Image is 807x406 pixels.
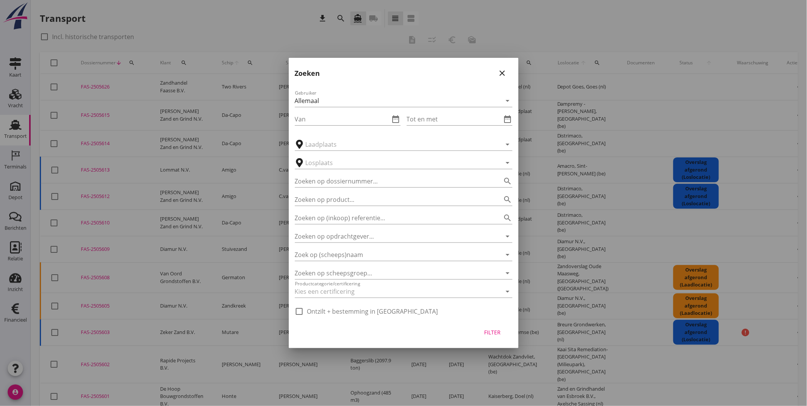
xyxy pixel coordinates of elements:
[503,268,512,278] i: arrow_drop_down
[295,113,390,125] input: Van
[503,195,512,204] i: search
[498,69,507,78] i: close
[503,250,512,259] i: arrow_drop_down
[503,115,512,124] i: date_range
[295,193,491,206] input: Zoeken op product...
[503,177,512,186] i: search
[307,308,438,315] label: Ontzilt + bestemming in [GEOGRAPHIC_DATA]
[503,232,512,241] i: arrow_drop_down
[503,158,512,167] i: arrow_drop_down
[306,138,491,151] input: Laadplaats
[295,212,491,224] input: Zoeken op (inkoop) referentie…
[503,140,512,149] i: arrow_drop_down
[503,287,512,296] i: arrow_drop_down
[476,325,509,339] button: Filter
[391,115,401,124] i: date_range
[295,175,491,187] input: Zoeken op dossiernummer...
[306,157,491,169] input: Losplaats
[503,96,512,105] i: arrow_drop_down
[295,68,320,79] h2: Zoeken
[407,113,502,125] input: Tot en met
[295,249,491,261] input: Zoek op (scheeps)naam
[295,230,491,242] input: Zoeken op opdrachtgever...
[503,213,512,223] i: search
[295,97,319,104] div: Allemaal
[482,328,503,336] div: Filter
